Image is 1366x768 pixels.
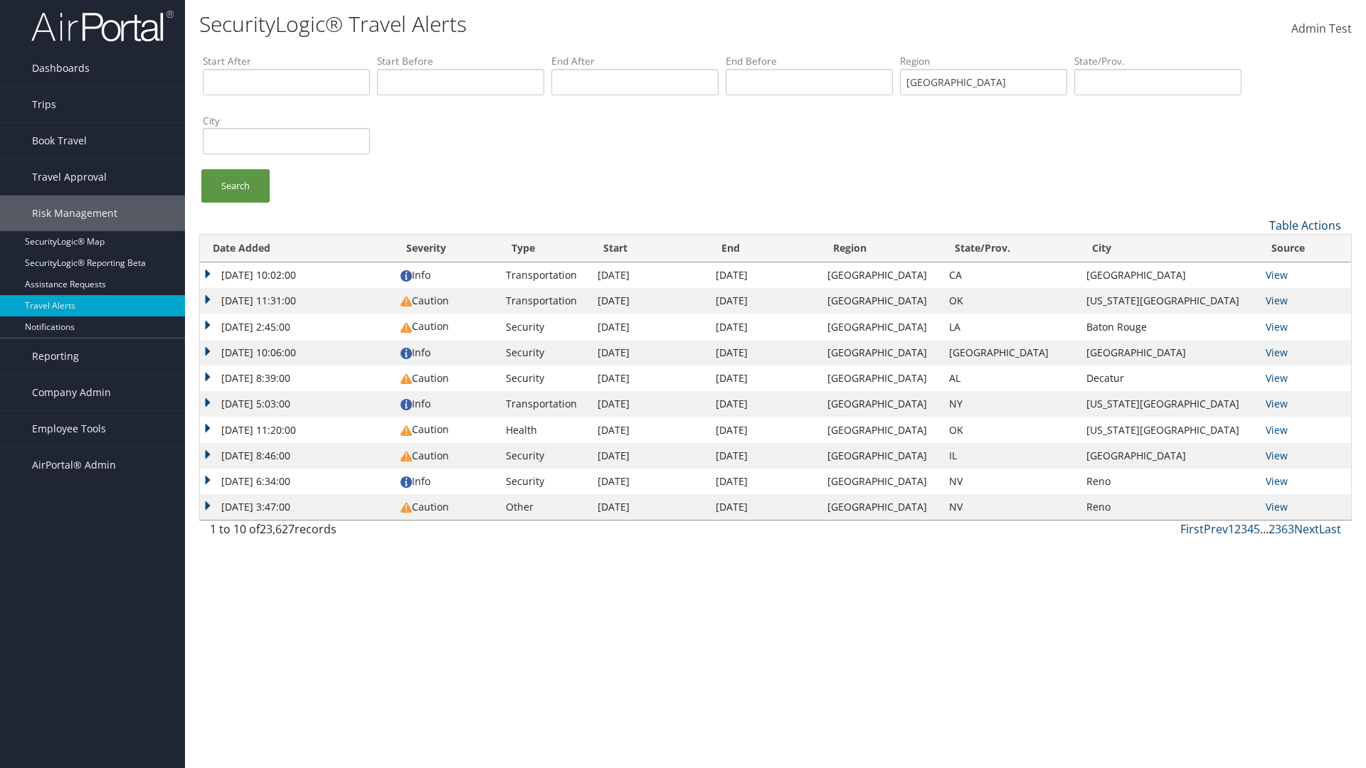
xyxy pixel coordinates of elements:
td: Other [499,494,591,520]
td: Info [393,391,499,417]
a: Next [1294,521,1319,537]
label: Region [900,54,1067,68]
span: … [1260,521,1269,537]
td: [GEOGRAPHIC_DATA] [820,417,943,442]
td: Caution [393,314,499,339]
a: 2 [1234,521,1241,537]
img: alert-flat-solid-caution.png [401,451,412,462]
label: End Before [726,54,893,68]
td: [DATE] [709,494,820,520]
td: NV [942,494,1079,520]
td: [DATE] 2:45:00 [200,314,393,339]
td: Caution [393,494,499,520]
a: View [1266,346,1288,359]
a: 2363 [1269,521,1294,537]
td: [GEOGRAPHIC_DATA] [1079,262,1259,288]
td: [GEOGRAPHIC_DATA] [820,391,943,417]
th: Date Added: activate to sort column ascending [200,235,393,262]
td: Decatur [1079,366,1259,391]
a: View [1266,268,1288,282]
td: OK [942,417,1079,442]
td: [GEOGRAPHIC_DATA] [942,340,1079,366]
span: Travel Approval [32,159,107,195]
td: [DATE] 10:06:00 [200,340,393,366]
td: [DATE] [709,288,820,314]
th: Type: activate to sort column ascending [499,235,591,262]
td: [DATE] [591,417,709,442]
td: Caution [393,443,499,469]
td: Info [393,340,499,366]
td: [DATE] [591,391,709,417]
a: View [1266,449,1288,462]
td: LA [942,314,1079,339]
td: Reno [1079,494,1259,520]
td: [DATE] [709,469,820,494]
td: [DATE] 11:20:00 [200,417,393,442]
td: Baton Rouge [1079,314,1259,339]
td: [DATE] [709,443,820,469]
td: [DATE] 10:02:00 [200,262,393,288]
span: Trips [32,87,56,122]
label: Start After [203,54,370,68]
td: NV [942,469,1079,494]
a: View [1266,474,1288,488]
div: 1 to 10 of records [210,521,477,545]
a: 4 [1247,521,1254,537]
th: City: activate to sort column ascending [1079,235,1259,262]
label: Start Before [377,54,544,68]
a: Last [1319,521,1341,537]
span: Reporting [32,338,79,374]
td: Transportation [499,262,591,288]
a: First [1180,521,1204,537]
td: [GEOGRAPHIC_DATA] [820,366,943,391]
img: alert-flat-solid-info.png [401,476,412,488]
td: [DATE] 11:31:00 [200,288,393,314]
td: [DATE] 8:39:00 [200,366,393,391]
td: Caution [393,288,499,314]
label: State/Prov. [1074,54,1241,68]
td: Security [499,366,591,391]
a: View [1266,397,1288,410]
td: Security [499,340,591,366]
span: Risk Management [32,196,117,231]
th: State/Prov.: activate to sort column ascending [942,235,1079,262]
td: [GEOGRAPHIC_DATA] [820,469,943,494]
th: Region: activate to sort column ascending [820,235,943,262]
a: 5 [1254,521,1260,537]
td: [DATE] [591,469,709,494]
td: Security [499,469,591,494]
th: Source: activate to sort column ascending [1259,235,1351,262]
img: alert-flat-solid-info.png [401,270,412,282]
td: [US_STATE][GEOGRAPHIC_DATA] [1079,391,1259,417]
td: [GEOGRAPHIC_DATA] [820,314,943,339]
a: Prev [1204,521,1228,537]
span: AirPortal® Admin [32,447,116,483]
td: [DATE] 8:46:00 [200,443,393,469]
td: [US_STATE][GEOGRAPHIC_DATA] [1079,417,1259,442]
td: Health [499,417,591,442]
th: Start: activate to sort column ascending [591,235,709,262]
img: alert-flat-solid-caution.png [401,425,412,437]
label: City [203,114,370,128]
a: 3 [1241,521,1247,537]
td: AL [942,366,1079,391]
td: Caution [393,366,499,391]
td: [DATE] [591,366,709,391]
td: [DATE] 6:34:00 [200,469,393,494]
td: [DATE] [709,391,820,417]
td: IL [942,443,1079,469]
a: Search [201,169,270,203]
img: alert-flat-solid-caution.png [401,296,412,307]
td: Security [499,443,591,469]
img: airportal-logo.png [31,9,174,43]
a: View [1266,423,1288,437]
span: Company Admin [32,375,111,410]
td: [DATE] 3:47:00 [200,494,393,520]
td: [GEOGRAPHIC_DATA] [820,262,943,288]
td: [GEOGRAPHIC_DATA] [820,494,943,520]
td: [DATE] [591,314,709,339]
label: End After [551,54,719,68]
span: Book Travel [32,123,87,159]
img: alert-flat-solid-caution.png [401,322,412,334]
span: Employee Tools [32,411,106,447]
